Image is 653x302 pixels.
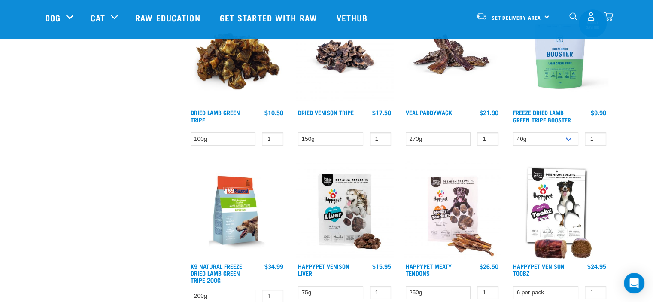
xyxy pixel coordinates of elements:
input: 1 [477,132,498,146]
a: Happypet Venison Toobz [513,265,565,275]
a: Dog [45,11,61,24]
a: Happypet Meaty Tendons [406,265,452,275]
div: $9.90 [591,109,606,116]
a: Freeze Dried Lamb Green Tripe Booster [513,111,571,121]
a: Dried Lamb Green Tripe [191,111,240,121]
div: $34.99 [264,263,283,270]
div: Open Intercom Messenger [624,273,644,293]
img: user.png [586,12,595,21]
input: 1 [477,286,498,299]
a: Happypet Venison Liver [298,265,349,275]
img: van-moving.png [476,12,487,20]
div: $26.50 [480,263,498,270]
img: home-icon@2x.png [604,12,613,21]
img: Stack of Veal Paddywhack For Pets [404,8,501,105]
div: $15.95 [372,263,391,270]
img: Pile Of Dried Lamb Tripe For Pets [188,8,286,105]
img: Freeze Dried Lamb Green Tripe [511,8,608,105]
a: Cat [91,11,105,24]
div: $10.50 [264,109,283,116]
img: home-icon-1@2x.png [569,12,577,21]
div: $24.95 [587,263,606,270]
input: 1 [262,132,283,146]
input: 1 [585,132,606,146]
input: 1 [370,132,391,146]
div: $21.90 [480,109,498,116]
img: K9 Square [188,161,286,259]
input: 1 [370,286,391,299]
a: Veal Paddywack [406,111,452,114]
a: Dried Venison Tripe [298,111,354,114]
span: Set Delivery Area [492,16,541,19]
a: Raw Education [127,0,211,35]
img: Happy Pet Venison Liver New Package [296,161,393,259]
div: $17.50 [372,109,391,116]
a: Get started with Raw [211,0,328,35]
a: Vethub [328,0,379,35]
img: Happy Pet Meaty Tendons New Package [404,161,501,259]
input: 1 [585,286,606,299]
a: K9 Natural Freeze Dried Lamb Green Tripe 200g [191,265,242,281]
img: Dried Vension Tripe 1691 [296,8,393,105]
img: Venison Toobz [511,161,608,259]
